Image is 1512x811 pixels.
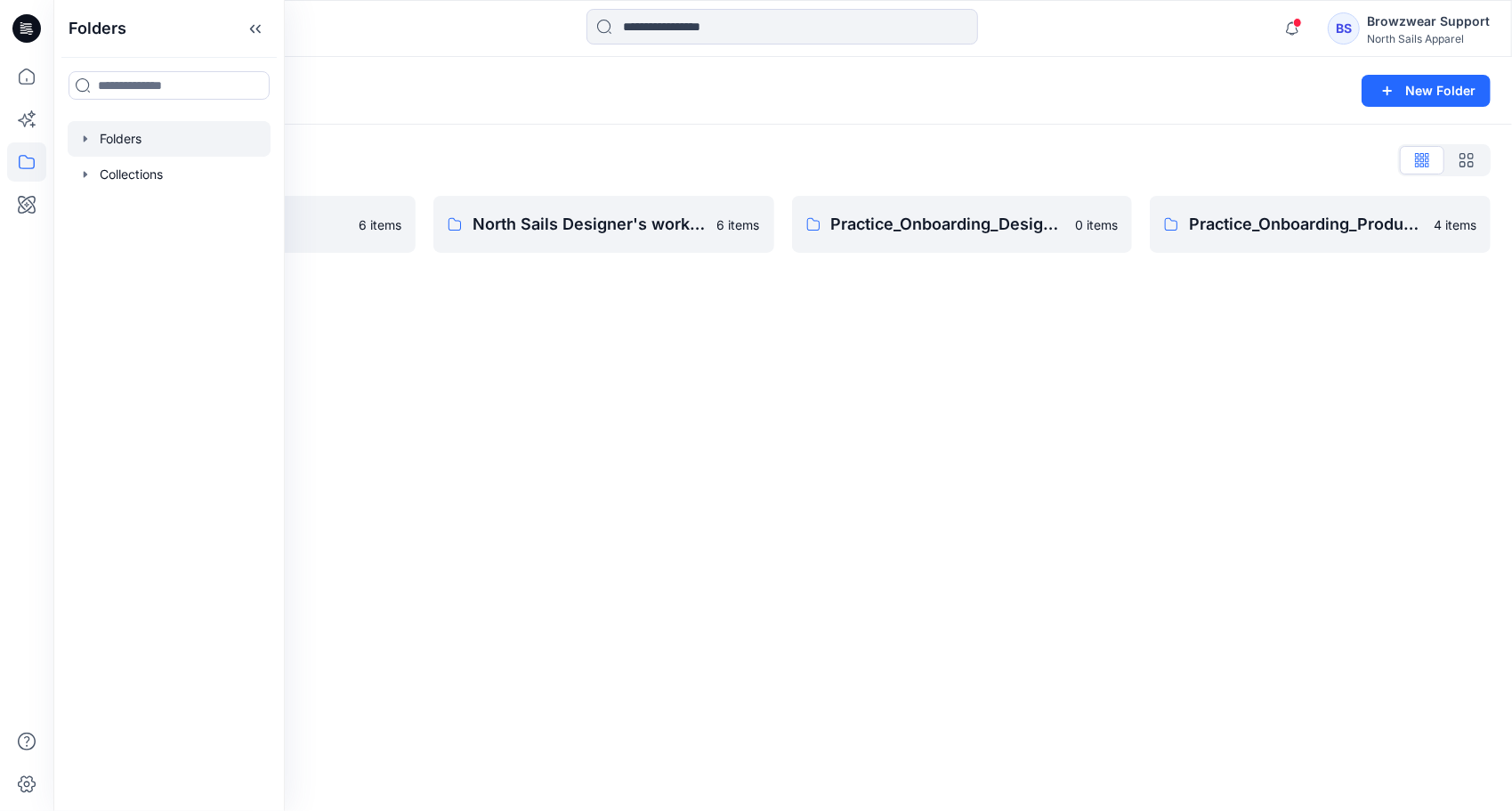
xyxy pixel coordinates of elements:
[792,196,1133,253] a: Practice_Onboarding_Design & Trims Teams0 items
[1075,215,1118,234] p: 0 items
[1328,12,1360,45] div: BS
[433,196,774,253] a: North Sails Designer's workflow demo6 items
[1189,212,1423,237] p: Practice_Onboarding_Product Devt Team
[1150,196,1491,253] a: Practice_Onboarding_Product Devt Team4 items
[1367,32,1490,45] div: North Sails Apparel
[831,212,1065,237] p: Practice_Onboarding_Design & Trims Teams
[1434,215,1476,234] p: 4 items
[473,212,707,237] p: North Sails Designer's workflow demo
[1367,11,1490,32] div: Browzwear Support
[359,215,401,234] p: 6 items
[717,215,760,234] p: 6 items
[1362,75,1491,107] button: New Folder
